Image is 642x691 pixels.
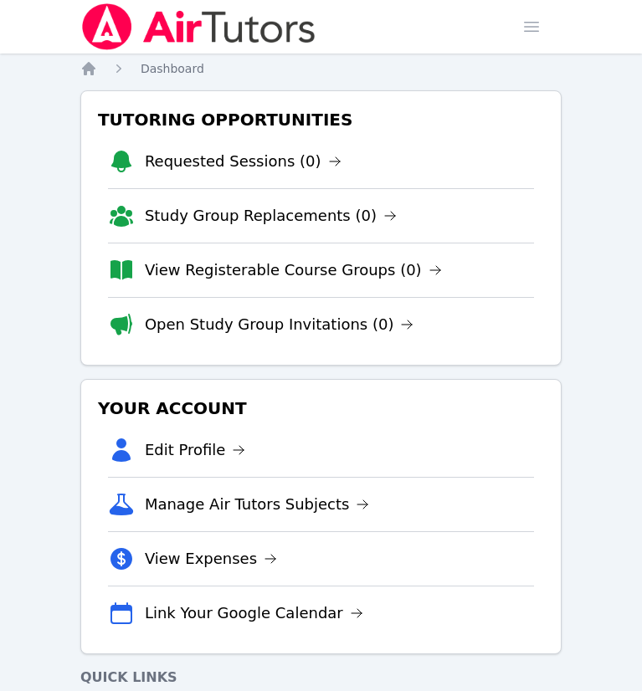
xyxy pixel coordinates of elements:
a: Manage Air Tutors Subjects [145,493,370,516]
a: View Expenses [145,547,277,571]
a: Link Your Google Calendar [145,601,363,625]
a: Dashboard [141,60,204,77]
a: Requested Sessions (0) [145,150,342,173]
a: View Registerable Course Groups (0) [145,258,442,282]
h3: Tutoring Opportunities [95,105,547,135]
a: Open Study Group Invitations (0) [145,313,414,336]
img: Air Tutors [80,3,317,50]
span: Dashboard [141,62,204,75]
a: Edit Profile [145,438,246,462]
h4: Quick Links [80,668,562,688]
a: Study Group Replacements (0) [145,204,397,228]
h3: Your Account [95,393,547,423]
nav: Breadcrumb [80,60,562,77]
